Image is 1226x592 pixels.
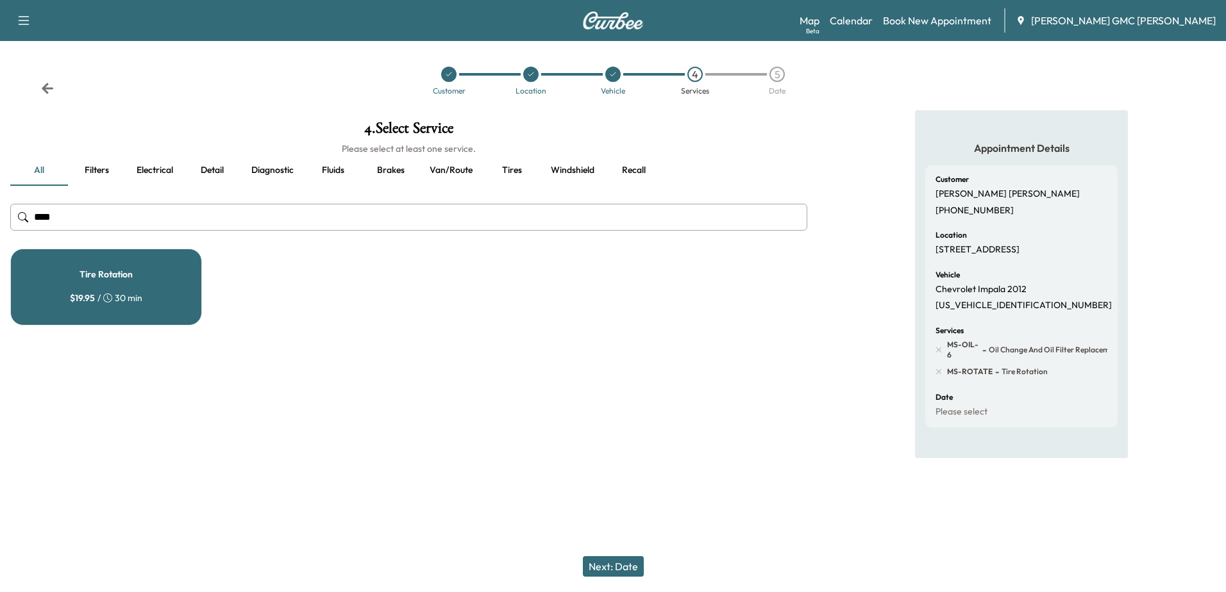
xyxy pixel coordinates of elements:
button: Detail [183,155,241,186]
span: $ 19.95 [70,292,95,304]
h6: Please select at least one service. [10,142,807,155]
h6: Services [936,327,964,334]
p: [PERSON_NAME] [PERSON_NAME] [936,188,1080,200]
span: MS-ROTATE [947,366,993,377]
button: Tires [483,155,541,186]
div: Beta [806,26,819,36]
button: Next: Date [583,556,644,577]
p: Chevrolet Impala 2012 [936,284,1027,295]
button: Windshield [541,155,605,186]
h6: Customer [936,176,969,183]
button: Brakes [362,155,419,186]
div: / 30 min [70,292,142,304]
button: Electrical [126,155,183,186]
h5: Tire Rotation [80,270,133,279]
p: [PHONE_NUMBER] [936,205,1014,217]
h5: Appointment Details [925,141,1118,155]
h6: Vehicle [936,271,960,279]
h6: Location [936,231,967,239]
button: Recall [605,155,662,186]
h1: 4 . Select Service [10,120,807,142]
p: [STREET_ADDRESS] [936,244,1020,256]
span: - [980,343,986,356]
div: 4 [687,67,703,82]
p: Please select [936,406,987,418]
span: - [993,365,999,378]
button: Diagnostic [241,155,304,186]
p: [US_VEHICLE_IDENTIFICATION_NUMBER] [936,300,1112,311]
a: MapBeta [800,13,819,28]
div: Location [516,87,546,95]
div: basic tabs example [10,155,807,186]
button: Van/route [419,155,483,186]
span: Tire Rotation [999,366,1048,377]
span: MS-OIL-6 [947,340,979,360]
h6: Date [936,393,953,401]
button: Filters [68,155,126,186]
a: Calendar [830,13,873,28]
span: [PERSON_NAME] GMC [PERSON_NAME] [1031,13,1216,28]
button: all [10,155,68,186]
div: Services [681,87,709,95]
span: Oil Change and Oil Filter Replacement - 6 Qt [986,345,1127,355]
button: Fluids [304,155,362,186]
img: Curbee Logo [582,12,644,29]
div: Back [41,82,54,95]
div: Date [769,87,785,95]
div: 5 [769,67,785,82]
div: Customer [433,87,466,95]
div: Vehicle [601,87,625,95]
a: Book New Appointment [883,13,991,28]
